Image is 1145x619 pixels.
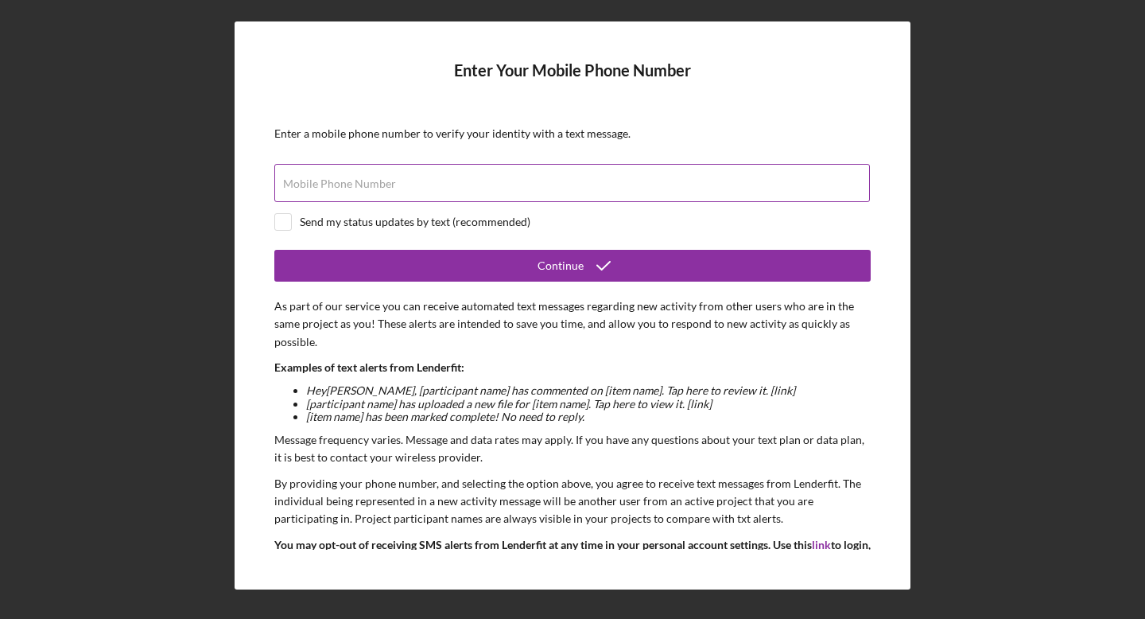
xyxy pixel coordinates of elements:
div: Send my status updates by text (recommended) [300,216,530,228]
li: [participant name] has uploaded a new file for [item name]. Tap here to view it. [link] [306,398,871,411]
h4: Enter Your Mobile Phone Number [274,61,871,103]
div: Enter a mobile phone number to verify your identity with a text message. [274,127,871,140]
p: As part of our service you can receive automated text messages regarding new activity from other ... [274,298,871,351]
p: You may opt-out of receiving SMS alerts from Lenderfit at any time in your personal account setti... [274,536,871,608]
p: Message frequency varies. Message and data rates may apply. If you have any questions about your ... [274,431,871,467]
button: Continue [274,250,871,282]
p: By providing your phone number, and selecting the option above, you agree to receive text message... [274,475,871,528]
a: link [812,538,831,551]
label: Mobile Phone Number [283,177,396,190]
p: Examples of text alerts from Lenderfit: [274,359,871,376]
li: Hey [PERSON_NAME] , [participant name] has commented on [item name]. Tap here to review it. [link] [306,384,871,397]
li: [item name] has been marked complete! No need to reply. [306,411,871,423]
div: Continue [538,250,584,282]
